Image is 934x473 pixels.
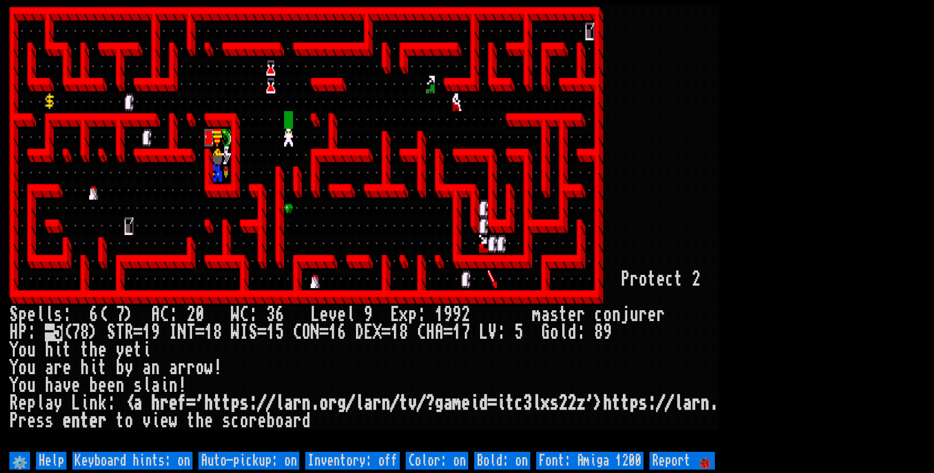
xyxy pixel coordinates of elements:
div: r [328,394,337,412]
div: c [594,306,603,324]
div: k [98,394,107,412]
div: u [27,377,36,394]
div: i [470,394,479,412]
div: r [293,394,302,412]
div: p [27,394,36,412]
div: 7 [116,306,125,324]
div: o [240,412,249,430]
div: p [18,306,27,324]
div: r [577,306,585,324]
div: L [311,306,320,324]
div: S [249,324,258,341]
div: O [302,324,311,341]
div: e [258,412,266,430]
div: l [275,394,284,412]
div: / [390,394,399,412]
div: / [417,394,426,412]
div: u [27,359,36,377]
div: l [36,306,45,324]
div: i [151,412,160,430]
div: p [231,394,240,412]
div: / [266,394,275,412]
div: A [435,324,444,341]
div: c [665,270,674,288]
div: 2 [461,306,470,324]
input: Auto-pickup: on [198,452,299,470]
div: t [559,306,568,324]
div: t [63,341,71,359]
div: s [54,306,63,324]
div: e [461,394,470,412]
div: : [497,324,506,341]
div: e [125,341,133,359]
div: E [364,324,373,341]
div: 1 [204,324,213,341]
div: I [240,324,249,341]
div: 5 [515,324,523,341]
div: n [612,306,621,324]
div: y [125,359,133,377]
div: ( [63,324,71,341]
div: h [151,394,160,412]
div: e [160,412,169,430]
input: Keyboard hints: on [72,452,193,470]
div: j [621,306,630,324]
div: t [399,394,408,412]
div: 8 [399,324,408,341]
div: 2 [559,394,568,412]
div: L [71,394,80,412]
div: i [142,341,151,359]
div: e [27,306,36,324]
div: a [133,394,142,412]
div: n [701,394,709,412]
div: v [63,377,71,394]
div: s [36,412,45,430]
div: a [45,359,54,377]
div: r [249,412,258,430]
input: Font: Amiga 1200 [536,452,644,470]
div: 8 [594,324,603,341]
div: 7 [461,324,470,341]
div: T [116,324,125,341]
div: : [249,306,258,324]
div: i [54,341,63,359]
div: o [275,412,284,430]
mark: 5 [54,324,63,341]
input: Inventory: off [305,452,400,470]
div: : [107,394,116,412]
div: ! [178,377,187,394]
div: x [399,306,408,324]
div: ) [125,306,133,324]
div: . [311,394,320,412]
div: l [346,306,355,324]
div: w [169,412,178,430]
div: D [355,324,364,341]
div: l [36,394,45,412]
div: = [187,394,195,412]
div: v [328,306,337,324]
div: b [89,377,98,394]
div: 3 [523,394,532,412]
div: h [603,394,612,412]
div: y [54,394,63,412]
div: 6 [89,306,98,324]
mark: - [45,324,54,341]
div: L [479,324,488,341]
div: t [612,394,621,412]
div: = [258,324,266,341]
div: o [603,306,612,324]
div: r [639,306,647,324]
div: H [9,324,18,341]
div: G [541,324,550,341]
div: < [125,394,133,412]
div: C [160,306,169,324]
div: ? [426,394,435,412]
div: ! [213,359,222,377]
div: 1 [452,324,461,341]
div: e [63,412,71,430]
div: t [133,341,142,359]
div: p [408,306,417,324]
div: t [80,412,89,430]
div: t [213,394,222,412]
div: d [302,412,311,430]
